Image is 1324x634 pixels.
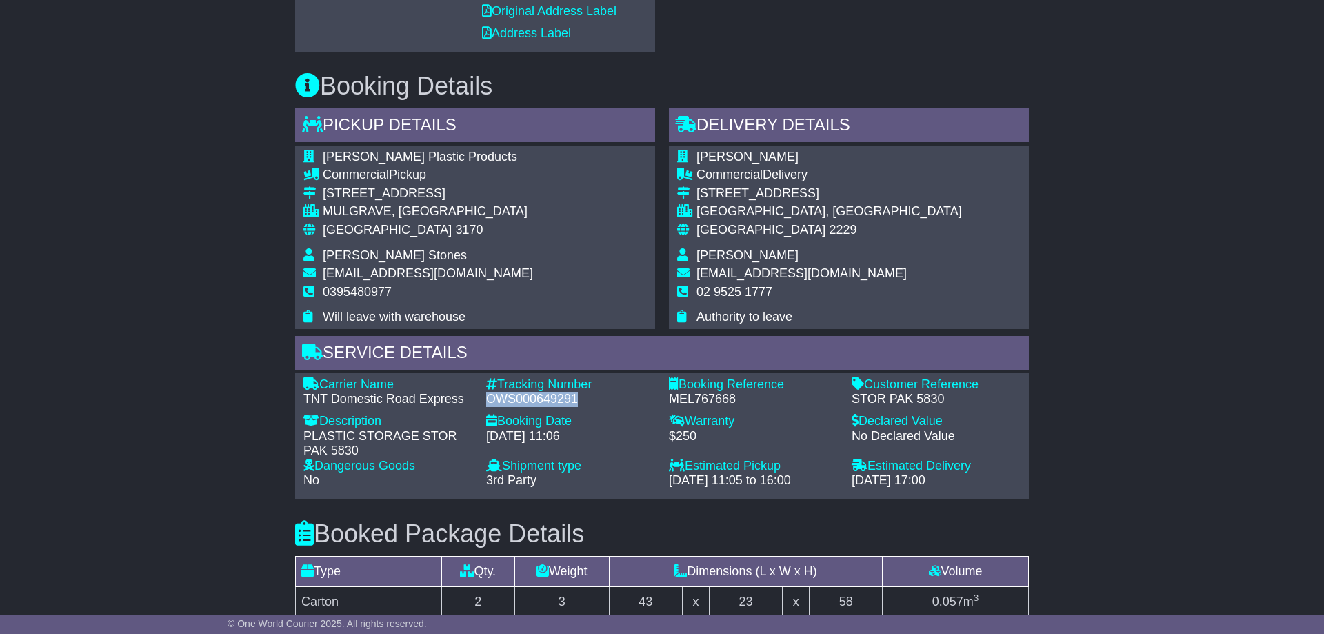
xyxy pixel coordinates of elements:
[295,72,1029,100] h3: Booking Details
[486,473,536,487] span: 3rd Party
[696,223,825,237] span: [GEOGRAPHIC_DATA]
[710,586,783,617] td: 23
[669,392,838,407] div: MEL767668
[303,392,472,407] div: TNT Domestic Road Express
[295,336,1029,373] div: Service Details
[696,168,962,183] div: Delivery
[228,618,427,629] span: © One World Courier 2025. All rights reserved.
[669,429,838,444] div: $250
[669,473,838,488] div: [DATE] 11:05 to 16:00
[323,248,467,262] span: [PERSON_NAME] Stones
[514,586,609,617] td: 3
[852,377,1021,393] div: Customer Reference
[295,520,1029,548] h3: Booked Package Details
[323,168,389,181] span: Commercial
[482,4,616,18] a: Original Address Label
[696,310,792,324] span: Authority to leave
[303,459,472,474] div: Dangerous Goods
[323,168,533,183] div: Pickup
[852,459,1021,474] div: Estimated Delivery
[852,429,1021,444] div: No Declared Value
[609,556,882,586] td: Dimensions (L x W x H)
[609,586,682,617] td: 43
[486,392,655,407] div: OWS000649291
[303,414,472,429] div: Description
[696,168,763,181] span: Commercial
[669,459,838,474] div: Estimated Pickup
[486,414,655,429] div: Booking Date
[696,150,799,164] span: [PERSON_NAME]
[852,414,1021,429] div: Declared Value
[296,586,442,617] td: Carton
[303,377,472,393] div: Carrier Name
[669,377,838,393] div: Booking Reference
[296,556,442,586] td: Type
[323,310,465,324] span: Will leave with warehouse
[441,586,514,617] td: 2
[852,392,1021,407] div: STOR PAK 5830
[323,150,517,164] span: [PERSON_NAME] Plastic Products
[810,586,883,617] td: 58
[303,429,472,459] div: PLASTIC STORAGE STOR PAK 5830
[486,377,655,393] div: Tracking Number
[696,204,962,219] div: [GEOGRAPHIC_DATA], [GEOGRAPHIC_DATA]
[323,223,452,237] span: [GEOGRAPHIC_DATA]
[669,414,838,429] div: Warranty
[486,459,655,474] div: Shipment type
[829,223,856,237] span: 2229
[323,204,533,219] div: MULGRAVE, [GEOGRAPHIC_DATA]
[696,285,772,299] span: 02 9525 1777
[696,186,962,201] div: [STREET_ADDRESS]
[782,586,809,617] td: x
[486,429,655,444] div: [DATE] 11:06
[696,248,799,262] span: [PERSON_NAME]
[514,556,609,586] td: Weight
[323,266,533,280] span: [EMAIL_ADDRESS][DOMAIN_NAME]
[455,223,483,237] span: 3170
[682,586,709,617] td: x
[883,556,1029,586] td: Volume
[974,593,979,603] sup: 3
[696,266,907,280] span: [EMAIL_ADDRESS][DOMAIN_NAME]
[932,595,963,608] span: 0.057
[303,473,319,487] span: No
[852,473,1021,488] div: [DATE] 17:00
[323,186,533,201] div: [STREET_ADDRESS]
[669,108,1029,146] div: Delivery Details
[482,26,571,40] a: Address Label
[883,586,1029,617] td: m
[295,108,655,146] div: Pickup Details
[441,556,514,586] td: Qty.
[323,285,392,299] span: 0395480977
